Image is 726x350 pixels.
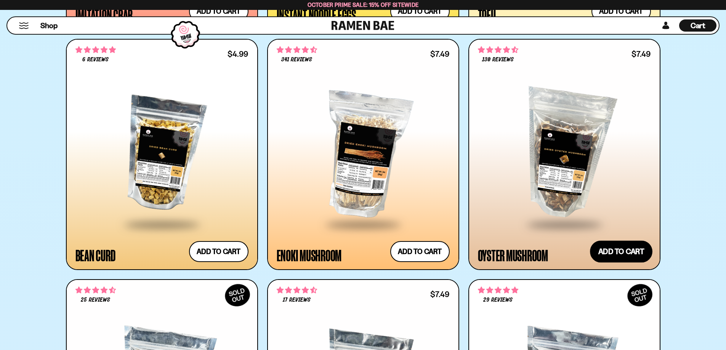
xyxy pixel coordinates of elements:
span: October Prime Sale: 15% off Sitewide [308,1,419,8]
a: 5.00 stars 6 reviews $4.99 Bean Curd Add to cart [66,39,258,270]
span: 5.00 stars [75,45,116,55]
button: Mobile Menu Trigger [19,22,29,29]
div: Enoki Mushroom [277,248,342,262]
a: 4.53 stars 341 reviews $7.49 Enoki Mushroom Add to cart [267,39,459,270]
a: Shop [40,19,58,32]
div: $4.99 [228,50,248,58]
div: Cart [679,17,716,34]
button: Add to cart [390,241,450,262]
span: 4.53 stars [277,45,317,55]
div: SOLD OUT [623,280,656,310]
a: 4.68 stars 130 reviews $7.49 Oyster Mushroom Add to cart [468,39,660,270]
span: 4.52 stars [75,285,116,295]
span: 341 reviews [281,57,312,63]
div: $7.49 [631,50,651,58]
div: Oyster Mushroom [478,248,548,262]
div: SOLD OUT [221,280,254,310]
button: Add to cart [590,240,652,262]
span: 4.68 stars [478,45,518,55]
button: Add to cart [189,241,248,262]
div: $7.49 [430,291,449,298]
span: Cart [691,21,705,30]
span: 4.86 stars [478,285,518,295]
span: Shop [40,21,58,31]
span: 29 reviews [483,297,512,303]
span: 17 reviews [283,297,310,303]
div: $7.49 [430,50,449,58]
span: 130 reviews [482,57,513,63]
span: 4.59 stars [277,285,317,295]
span: 25 reviews [81,297,110,303]
div: Bean Curd [75,248,115,262]
span: 6 reviews [82,57,108,63]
